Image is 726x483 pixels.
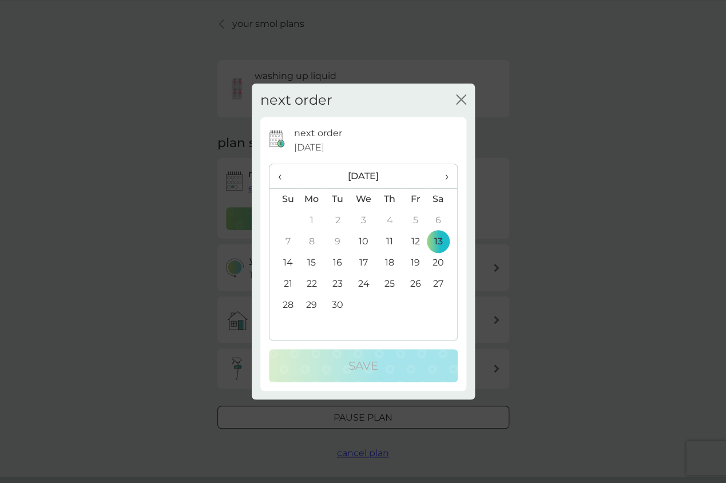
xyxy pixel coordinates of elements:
[350,252,376,274] td: 17
[428,210,457,231] td: 6
[348,357,378,375] p: Save
[324,274,350,295] td: 23
[376,231,402,252] td: 11
[299,252,325,274] td: 15
[269,231,299,252] td: 7
[269,295,299,316] td: 28
[376,188,402,210] th: Th
[403,210,429,231] td: 5
[376,210,402,231] td: 4
[428,252,457,274] td: 20
[299,295,325,316] td: 29
[324,295,350,316] td: 30
[350,231,376,252] td: 10
[376,274,402,295] td: 25
[350,188,376,210] th: We
[350,210,376,231] td: 3
[324,252,350,274] td: 16
[324,231,350,252] td: 9
[428,188,457,210] th: Sa
[324,210,350,231] td: 2
[299,231,325,252] td: 8
[269,252,299,274] td: 14
[299,164,429,189] th: [DATE]
[428,231,457,252] td: 13
[403,231,429,252] td: 12
[278,164,290,188] span: ‹
[403,252,429,274] td: 19
[428,274,457,295] td: 27
[403,274,429,295] td: 26
[294,140,324,155] span: [DATE]
[324,188,350,210] th: Tu
[299,210,325,231] td: 1
[269,188,299,210] th: Su
[299,274,325,295] td: 22
[350,274,376,295] td: 24
[456,94,466,106] button: close
[260,92,332,109] h2: next order
[269,349,458,382] button: Save
[299,188,325,210] th: Mo
[294,126,342,141] p: next order
[376,252,402,274] td: 18
[269,274,299,295] td: 21
[403,188,429,210] th: Fr
[437,164,448,188] span: ›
